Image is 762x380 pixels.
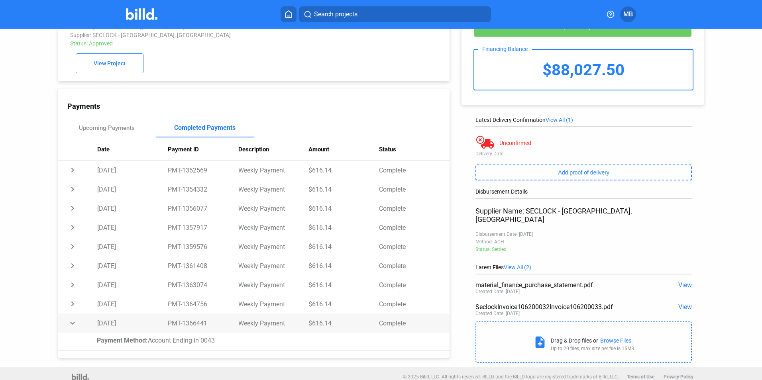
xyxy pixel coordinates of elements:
[72,374,89,380] img: logo
[551,346,634,351] div: Up to 20 files, max size per file is 15MB
[308,199,379,218] td: $616.14
[299,6,491,22] button: Search projects
[94,61,126,67] span: View Project
[97,337,148,344] span: Payment Method:
[620,6,636,22] button: MB
[97,161,168,180] td: [DATE]
[308,180,379,199] td: $616.14
[168,275,238,294] td: PMT-1363074
[551,337,598,344] div: Drag & Drop files or
[403,374,619,380] p: © 2025 Billd, LLC. All rights reserved. BILLD and the BILLD logo are registered trademarks of Bil...
[379,313,450,333] td: Complete
[168,294,238,313] td: PMT-1364756
[97,237,168,256] td: [DATE]
[97,275,168,294] td: [DATE]
[70,32,364,38] div: Supplier: SECLOCK - [GEOGRAPHIC_DATA], [GEOGRAPHIC_DATA]
[475,289,520,294] div: Created Date: [DATE]
[168,138,238,161] th: Payment ID
[379,138,450,161] th: Status
[499,140,531,146] div: Unconfirmed
[238,313,309,333] td: Weekly Payment
[238,161,309,180] td: Weekly Payment
[308,161,379,180] td: $616.14
[308,313,379,333] td: $616.14
[678,281,692,289] span: View
[474,50,693,90] div: $88,027.50
[79,124,135,131] div: Upcoming Payments
[623,10,633,19] span: MB
[97,313,168,333] td: [DATE]
[168,313,238,333] td: PMT-1366441
[314,10,357,19] span: Search projects
[379,275,450,294] td: Complete
[546,117,573,123] span: View All (1)
[600,337,633,344] div: Browse Files.
[97,138,168,161] th: Date
[475,117,692,123] div: Latest Delivery Confirmation
[168,218,238,237] td: PMT-1357917
[97,180,168,199] td: [DATE]
[379,237,450,256] td: Complete
[308,218,379,237] td: $616.14
[379,218,450,237] td: Complete
[67,102,450,110] div: Payments
[475,151,692,157] div: Delivery Date:
[97,256,168,275] td: [DATE]
[126,8,157,20] img: Billd Company Logo
[168,256,238,275] td: PMT-1361408
[379,199,450,218] td: Complete
[97,337,440,344] div: Account Ending in 0043
[678,303,692,311] span: View
[379,256,450,275] td: Complete
[174,124,236,131] div: Completed Payments
[558,169,609,176] span: Add proof of delivery
[168,161,238,180] td: PMT-1352569
[308,294,379,313] td: $616.14
[379,161,450,180] td: Complete
[308,256,379,275] td: $616.14
[504,264,531,270] span: View All (2)
[308,237,379,256] td: $616.14
[70,40,364,47] div: Status: Approved
[664,374,693,380] b: Privacy Policy
[475,311,520,316] div: Created Date: [DATE]
[97,294,168,313] td: [DATE]
[238,237,309,256] td: Weekly Payment
[308,138,379,161] th: Amount
[97,218,168,237] td: [DATE]
[475,207,692,223] div: Supplier Name: SECLOCK - [GEOGRAPHIC_DATA], [GEOGRAPHIC_DATA]
[475,281,649,289] div: material_finance_purchase_statement.pdf
[168,199,238,218] td: PMT-1356077
[379,180,450,199] td: Complete
[475,188,692,195] div: Disbursement Details
[658,374,660,380] p: |
[76,53,143,73] button: View Project
[97,199,168,218] td: [DATE]
[570,24,605,31] span: New Payment
[475,247,692,252] div: Status: Settled
[379,294,450,313] td: Complete
[478,46,532,52] div: Financing Balance
[533,335,547,349] mat-icon: note_add
[238,218,309,237] td: Weekly Payment
[308,275,379,294] td: $616.14
[168,180,238,199] td: PMT-1354332
[627,374,654,380] b: Terms of Use
[238,138,309,161] th: Description
[238,294,309,313] td: Weekly Payment
[475,231,692,237] div: Disbursement Date: [DATE]
[168,237,238,256] td: PMT-1359576
[238,199,309,218] td: Weekly Payment
[475,165,692,180] button: Add proof of delivery
[238,180,309,199] td: Weekly Payment
[238,256,309,275] td: Weekly Payment
[475,303,649,311] div: SeclockInvoice106200032Invoice106200033.pdf
[475,264,692,270] div: Latest Files
[238,275,309,294] td: Weekly Payment
[475,239,692,245] div: Method: ACH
